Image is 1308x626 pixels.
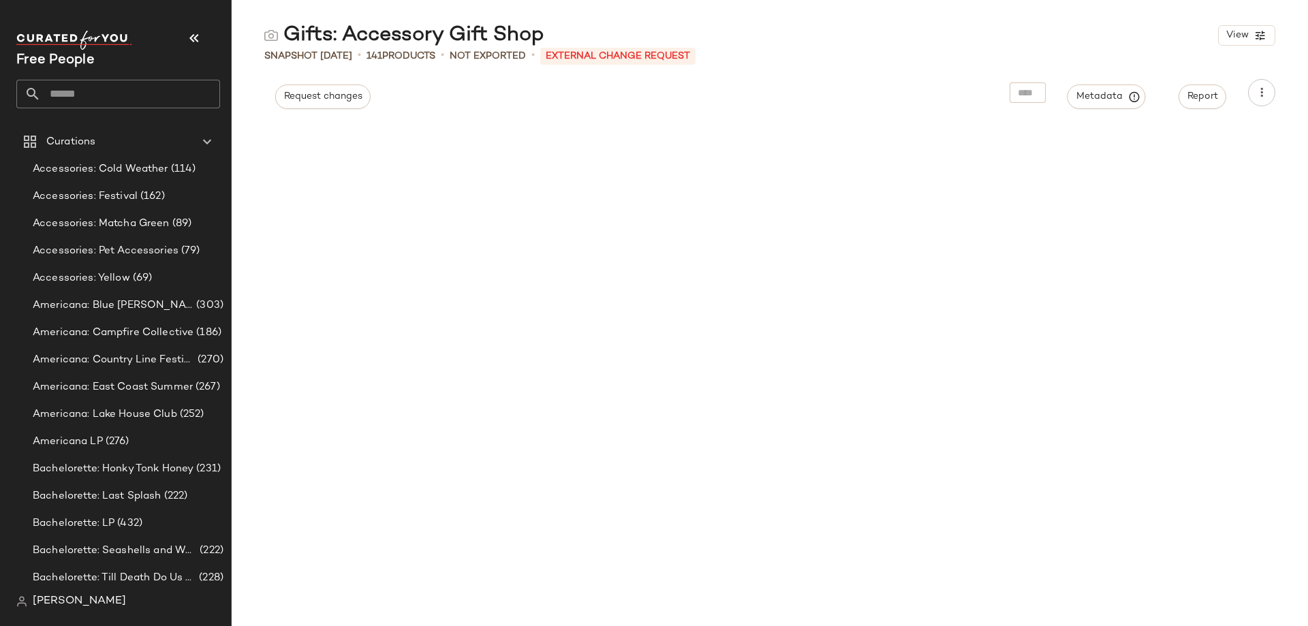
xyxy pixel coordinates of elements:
[33,325,193,341] span: Americana: Campfire Collective
[275,84,371,109] button: Request changes
[161,488,188,504] span: (222)
[450,49,526,63] span: Not Exported
[1226,30,1249,41] span: View
[193,461,221,477] span: (231)
[138,189,165,204] span: (162)
[33,379,193,395] span: Americana: East Coast Summer
[264,29,278,42] img: svg%3e
[114,516,142,531] span: (432)
[358,48,361,64] span: •
[1068,84,1146,109] button: Metadata
[193,379,220,395] span: (267)
[367,49,435,63] div: Products
[264,49,352,63] span: Snapshot [DATE]
[16,596,27,607] img: svg%3e
[16,53,95,67] span: Current Company Name
[33,298,193,313] span: Americana: Blue [PERSON_NAME] Baby
[33,488,161,504] span: Bachelorette: Last Splash
[33,270,130,286] span: Accessories: Yellow
[33,570,196,586] span: Bachelorette: Till Death Do Us Party
[16,31,132,50] img: cfy_white_logo.C9jOOHJF.svg
[196,570,223,586] span: (228)
[177,407,204,422] span: (252)
[33,407,177,422] span: Americana: Lake House Club
[33,161,168,177] span: Accessories: Cold Weather
[168,161,196,177] span: (114)
[33,216,170,232] span: Accessories: Matcha Green
[178,243,200,259] span: (79)
[33,352,195,368] span: Americana: Country Line Festival
[193,298,223,313] span: (303)
[264,22,544,49] div: Gifts: Accessory Gift Shop
[33,543,197,559] span: Bachelorette: Seashells and Wedding Bells
[33,434,103,450] span: Americana LP
[540,48,696,65] p: External Change Request
[33,461,193,477] span: Bachelorette: Honky Tonk Honey
[441,48,444,64] span: •
[195,352,223,368] span: (270)
[1187,91,1218,102] span: Report
[33,243,178,259] span: Accessories: Pet Accessories
[1179,84,1226,109] button: Report
[170,216,192,232] span: (89)
[33,593,126,610] span: [PERSON_NAME]
[283,91,362,102] span: Request changes
[33,516,114,531] span: Bachelorette: LP
[33,189,138,204] span: Accessories: Festival
[193,325,221,341] span: (186)
[531,48,535,64] span: •
[46,134,95,150] span: Curations
[103,434,129,450] span: (276)
[130,270,153,286] span: (69)
[1076,91,1138,103] span: Metadata
[367,51,382,61] span: 141
[197,543,223,559] span: (222)
[1218,25,1275,46] button: View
